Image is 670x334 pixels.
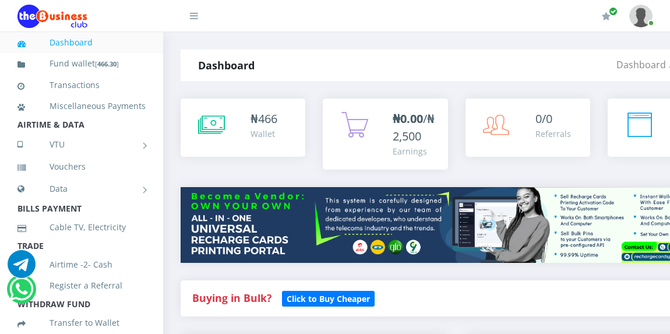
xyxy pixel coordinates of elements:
[287,293,370,304] b: Click to Buy Cheaper
[258,111,277,126] span: 466
[616,58,666,71] a: Dashboard
[97,59,117,68] b: 466.30
[17,29,146,56] a: Dashboard
[17,93,146,119] a: Miscellaneous Payments
[17,130,146,159] a: VTU
[17,153,146,180] a: Vouchers
[17,50,146,78] a: Fund wallet[466.30]
[393,111,435,144] span: /₦2,500
[629,5,653,27] img: User
[17,251,146,278] a: Airtime -2- Cash
[17,5,87,28] img: Logo
[9,284,33,303] a: Chat for support
[466,99,590,157] a: 0/0 Referrals
[251,128,277,140] div: Wallet
[95,59,119,68] small: [ ]
[323,99,447,170] a: ₦0.00/₦2,500 Earnings
[181,99,305,157] a: ₦466 Wallet
[602,12,611,21] i: Renew/Upgrade Subscription
[609,7,618,16] span: Renew/Upgrade Subscription
[535,111,552,126] span: 0/0
[17,72,146,99] a: Transactions
[393,145,436,157] div: Earnings
[17,214,146,241] a: Cable TV, Electricity
[251,110,277,128] div: ₦
[17,272,146,299] a: Register a Referral
[282,291,375,305] a: Click to Buy Cheaper
[8,259,36,278] a: Chat for support
[393,111,423,126] b: ₦0.00
[535,128,571,140] div: Referrals
[198,58,255,72] strong: Dashboard
[192,291,271,305] strong: Buying in Bulk?
[17,174,146,203] a: Data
